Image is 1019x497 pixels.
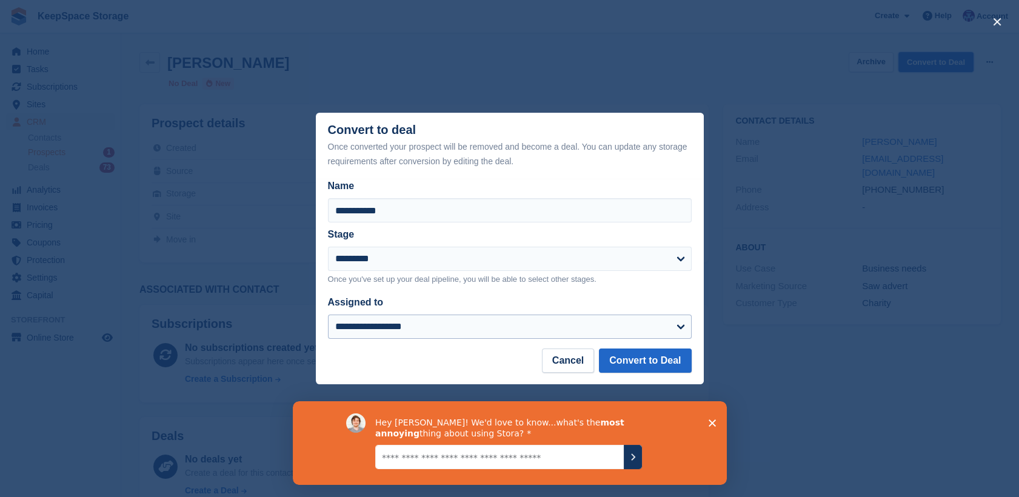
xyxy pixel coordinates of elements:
[293,401,727,485] iframe: Survey by David from Stora
[542,349,594,373] button: Cancel
[328,139,692,168] div: Once converted your prospect will be removed and become a deal. You can update any storage requir...
[328,123,692,168] div: Convert to deal
[328,297,384,307] label: Assigned to
[599,349,691,373] button: Convert to Deal
[328,179,692,193] label: Name
[328,229,355,239] label: Stage
[987,12,1007,32] button: close
[328,273,692,285] p: Once you've set up your deal pipeline, you will be able to select other stages.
